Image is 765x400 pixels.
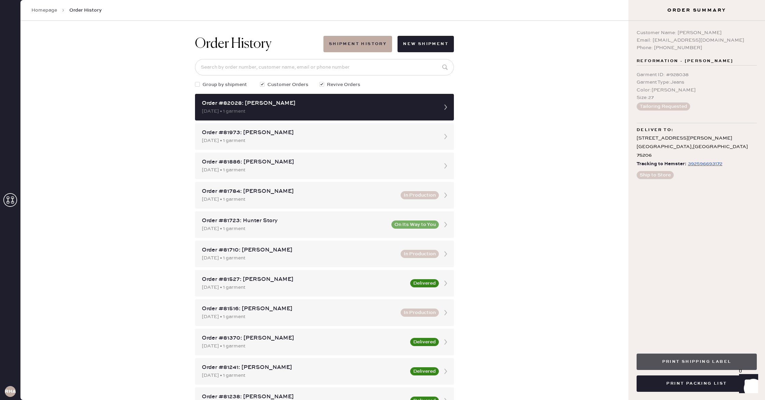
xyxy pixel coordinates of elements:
[31,7,57,14] a: Homepage
[637,126,673,134] span: Deliver to:
[391,220,439,229] button: On Its Way to You
[202,187,397,196] div: Order #81784: [PERSON_NAME]
[410,338,439,346] button: Delivered
[267,81,308,88] span: Customer Orders
[686,160,722,168] a: 392596693172
[202,254,397,262] div: [DATE] • 1 garment
[202,305,397,313] div: Order #81516: [PERSON_NAME]
[401,250,439,258] button: In Production
[202,334,406,342] div: Order #81370: [PERSON_NAME]
[637,86,757,94] div: Color : [PERSON_NAME]
[202,217,387,225] div: Order #81723: Hunter Story
[202,158,435,166] div: Order #81886: [PERSON_NAME]
[637,71,757,78] div: Garment ID : # 928038
[688,160,722,168] div: https://www.fedex.com/apps/fedextrack/?tracknumbers=392596693172&cntry_code=US
[637,160,686,168] span: Tracking to Hemster:
[69,7,102,14] span: Order History
[202,166,435,174] div: [DATE] • 1 garment
[637,57,734,65] span: Reformation - [PERSON_NAME]
[637,94,757,101] div: Size : 27
[637,375,757,392] button: Print Packing List
[401,309,439,317] button: In Production
[5,389,16,394] h3: RHA
[202,129,435,137] div: Order #81973: [PERSON_NAME]
[202,225,387,232] div: [DATE] • 1 garment
[202,246,397,254] div: Order #81710: [PERSON_NAME]
[398,36,454,52] button: New Shipment
[637,134,757,160] div: [STREET_ADDRESS][PERSON_NAME] [GEOGRAPHIC_DATA] , [GEOGRAPHIC_DATA] 75206
[327,81,360,88] span: Revive Orders
[637,102,690,111] button: Tailoring Requested
[203,81,247,88] span: Group by shipment
[637,78,757,86] div: Garment Type : Jeans
[202,108,435,115] div: [DATE] • 1 garment
[202,196,397,203] div: [DATE] • 1 garment
[637,358,757,365] a: Print Shipping Label
[733,369,762,399] iframe: Front Chat
[628,7,765,14] h3: Order Summary
[195,36,272,52] h1: Order History
[637,354,757,370] button: Print Shipping Label
[202,137,435,144] div: [DATE] • 1 garment
[202,275,406,284] div: Order #81527: [PERSON_NAME]
[202,284,406,291] div: [DATE] • 1 garment
[637,37,757,44] div: Email: [EMAIL_ADDRESS][DOMAIN_NAME]
[202,342,406,350] div: [DATE] • 1 garment
[410,367,439,375] button: Delivered
[202,372,406,379] div: [DATE] • 1 garment
[401,191,439,199] button: In Production
[323,36,392,52] button: Shipment History
[637,171,674,179] button: Ship to Store
[195,59,454,75] input: Search by order number, customer name, email or phone number
[410,279,439,287] button: Delivered
[202,363,406,372] div: Order #81241: [PERSON_NAME]
[202,313,397,320] div: [DATE] • 1 garment
[637,44,757,52] div: Phone: [PHONE_NUMBER]
[202,99,435,108] div: Order #82028: [PERSON_NAME]
[637,29,757,37] div: Customer Name: [PERSON_NAME]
